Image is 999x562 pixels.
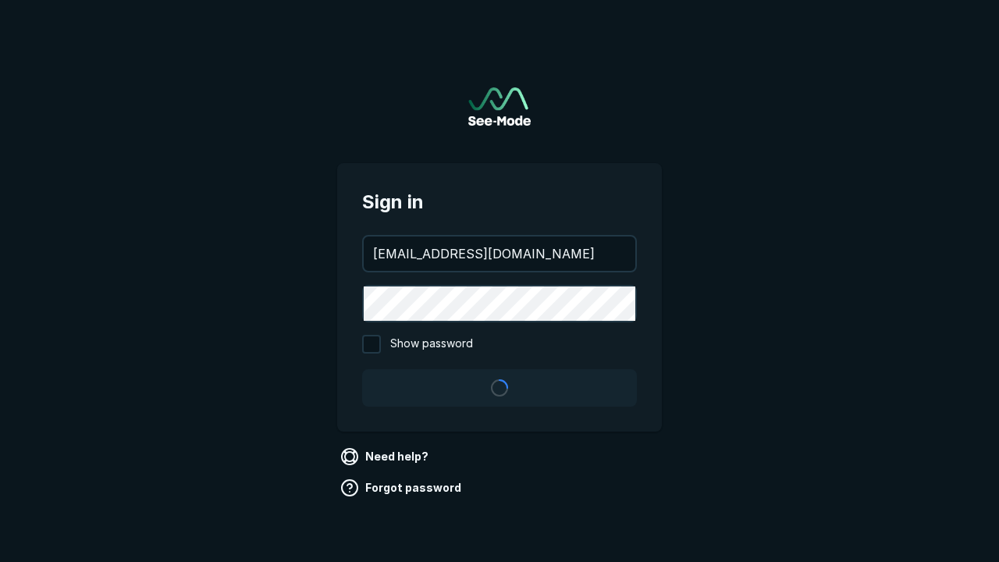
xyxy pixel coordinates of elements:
a: Go to sign in [468,87,531,126]
a: Forgot password [337,475,468,500]
input: your@email.com [364,237,635,271]
span: Sign in [362,188,637,216]
img: See-Mode Logo [468,87,531,126]
span: Show password [390,335,473,354]
a: Need help? [337,444,435,469]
